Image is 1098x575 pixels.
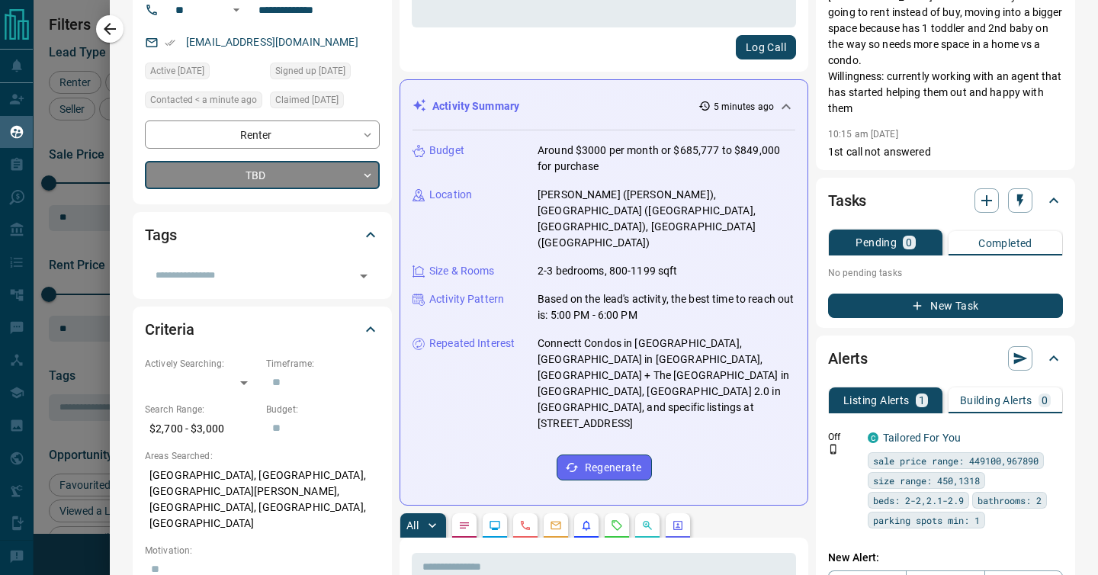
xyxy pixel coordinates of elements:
[145,463,380,536] p: [GEOGRAPHIC_DATA], [GEOGRAPHIC_DATA], [GEOGRAPHIC_DATA][PERSON_NAME], [GEOGRAPHIC_DATA], [GEOGRAP...
[186,36,358,48] a: [EMAIL_ADDRESS][DOMAIN_NAME]
[868,432,878,443] div: condos.ca
[538,336,795,432] p: Connectt Condos in [GEOGRAPHIC_DATA], [GEOGRAPHIC_DATA] in [GEOGRAPHIC_DATA], [GEOGRAPHIC_DATA] +...
[856,237,897,248] p: Pending
[736,35,796,59] button: Log Call
[1042,395,1048,406] p: 0
[519,519,531,532] svg: Calls
[429,336,515,352] p: Repeated Interest
[165,37,175,48] svg: Email Verified
[714,100,774,114] p: 5 minutes ago
[429,187,472,203] p: Location
[429,143,464,159] p: Budget
[270,63,380,84] div: Thu Aug 14 2025
[538,187,795,251] p: [PERSON_NAME] ([PERSON_NAME]), [GEOGRAPHIC_DATA] ([GEOGRAPHIC_DATA], [GEOGRAPHIC_DATA]), [GEOGRAP...
[145,161,380,189] div: TBD
[828,188,866,213] h2: Tasks
[828,262,1063,284] p: No pending tasks
[353,265,374,287] button: Open
[873,493,964,508] span: beds: 2-2,2.1-2.9
[145,92,262,113] div: Mon Aug 18 2025
[270,92,380,113] div: Fri Aug 15 2025
[266,403,380,416] p: Budget:
[266,357,380,371] p: Timeframe:
[828,294,1063,318] button: New Task
[828,346,868,371] h2: Alerts
[275,63,345,79] span: Signed up [DATE]
[580,519,592,532] svg: Listing Alerts
[828,444,839,455] svg: Push Notification Only
[672,519,684,532] svg: Agent Actions
[538,143,795,175] p: Around $3000 per month or $685,777 to $849,000 for purchase
[145,317,194,342] h2: Criteria
[489,519,501,532] svg: Lead Browsing Activity
[145,357,258,371] p: Actively Searching:
[145,449,380,463] p: Areas Searched:
[919,395,925,406] p: 1
[873,453,1039,468] span: sale price range: 449100,967890
[432,98,519,114] p: Activity Summary
[227,1,246,19] button: Open
[873,512,980,528] span: parking spots min: 1
[828,550,1063,566] p: New Alert:
[145,311,380,348] div: Criteria
[978,238,1032,249] p: Completed
[145,416,258,442] p: $2,700 - $3,000
[406,520,419,531] p: All
[641,519,653,532] svg: Opportunities
[413,92,795,120] div: Activity Summary5 minutes ago
[145,544,380,557] p: Motivation:
[828,340,1063,377] div: Alerts
[150,92,257,108] span: Contacted < a minute ago
[557,455,652,480] button: Regenerate
[906,237,912,248] p: 0
[429,263,495,279] p: Size & Rooms
[843,395,910,406] p: Listing Alerts
[429,291,504,307] p: Activity Pattern
[145,223,176,247] h2: Tags
[458,519,470,532] svg: Notes
[828,129,898,140] p: 10:15 am [DATE]
[145,120,380,149] div: Renter
[538,291,795,323] p: Based on the lead's activity, the best time to reach out is: 5:00 PM - 6:00 PM
[275,92,339,108] span: Claimed [DATE]
[873,473,980,488] span: size range: 450,1318
[960,395,1032,406] p: Building Alerts
[145,217,380,253] div: Tags
[611,519,623,532] svg: Requests
[550,519,562,532] svg: Emails
[150,63,204,79] span: Active [DATE]
[978,493,1042,508] span: bathrooms: 2
[828,144,1063,160] p: 1st call not answered
[883,432,961,444] a: Tailored For You
[145,63,262,84] div: Sat Aug 16 2025
[828,182,1063,219] div: Tasks
[828,430,859,444] p: Off
[538,263,678,279] p: 2-3 bedrooms, 800-1199 sqft
[145,403,258,416] p: Search Range:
